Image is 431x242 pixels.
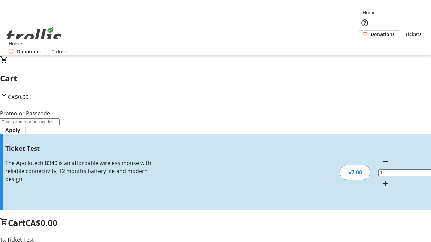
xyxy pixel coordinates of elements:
span: Home [363,9,376,16]
div: $7.00 [340,165,370,180]
a: Donations [4,48,46,55]
h3: Ticket Test [5,144,153,153]
button: Cart [358,38,371,51]
a: Tickets [400,31,427,38]
a: Tickets [46,48,73,55]
button: Decrement by one [378,155,392,168]
span: Home [9,40,22,47]
span: Donations [17,48,41,55]
a: Home [358,9,380,16]
button: Help [358,16,371,30]
span: CA$0.00 [8,93,28,101]
img: Orient E2E Organization sZTEsz5ByT's Logo [4,19,64,53]
span: Apply [5,126,20,134]
span: Donations [371,31,395,38]
a: Donations [358,30,400,38]
div: The Apollotech B340 is an affordable wireless mouse with reliable connectivity, 12 months battery... [5,159,153,183]
a: Home [4,40,26,47]
span: CA$0.00 [25,217,57,228]
span: Tickets [405,31,422,38]
span: Tickets [52,48,68,55]
button: Increment by one [378,176,392,190]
